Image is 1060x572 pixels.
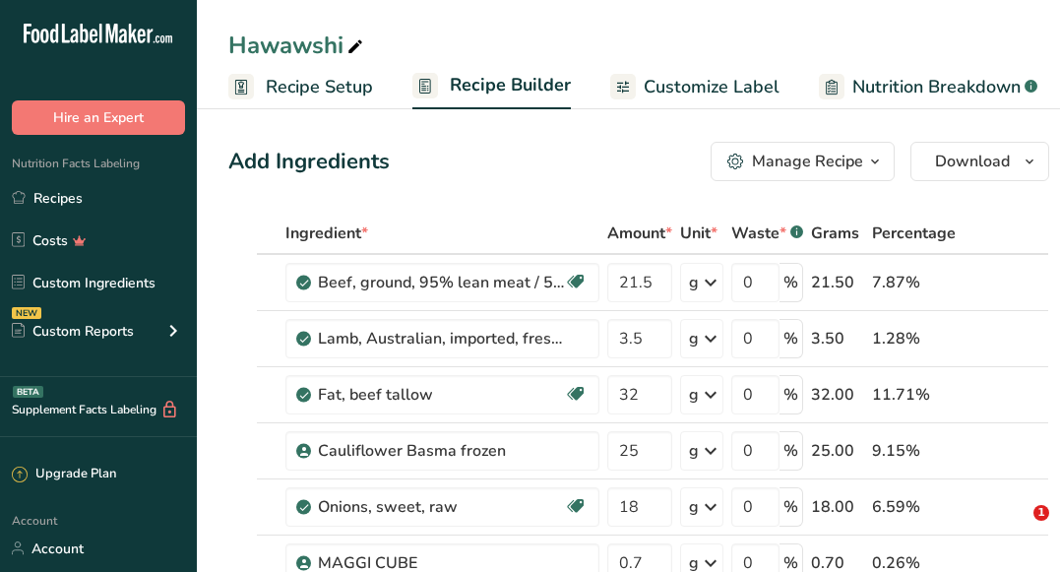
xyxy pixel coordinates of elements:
[819,65,1037,109] a: Nutrition Breakdown
[412,63,571,110] a: Recipe Builder
[689,439,699,463] div: g
[318,327,564,350] div: Lamb, Australian, imported, fresh, separable fat, cooked
[752,150,863,173] div: Manage Recipe
[266,74,373,100] span: Recipe Setup
[711,142,895,181] button: Manage Recipe
[872,439,956,463] div: 9.15%
[228,146,390,178] div: Add Ingredients
[610,65,779,109] a: Customize Label
[318,439,564,463] div: Cauliflower Basma frozen
[228,65,373,109] a: Recipe Setup
[12,100,185,135] button: Hire an Expert
[689,495,699,519] div: g
[872,383,956,407] div: 11.71%
[910,142,1049,181] button: Download
[993,505,1040,552] iframe: Intercom live chat
[731,222,803,245] div: Waste
[12,321,134,342] div: Custom Reports
[872,327,956,350] div: 1.28%
[689,383,699,407] div: g
[811,222,859,245] span: Grams
[689,271,699,294] div: g
[285,222,368,245] span: Ingredient
[811,439,864,463] div: 25.00
[852,74,1021,100] span: Nutrition Breakdown
[872,495,956,519] div: 6.59%
[811,383,864,407] div: 32.00
[935,150,1010,173] span: Download
[318,495,564,519] div: Onions, sweet, raw
[450,72,571,98] span: Recipe Builder
[607,222,672,245] span: Amount
[644,74,779,100] span: Customize Label
[12,307,41,319] div: NEW
[1033,505,1049,521] span: 1
[12,465,116,484] div: Upgrade Plan
[811,271,864,294] div: 21.50
[228,28,367,63] div: Hawawshi
[318,383,564,407] div: Fat, beef tallow
[13,386,43,398] div: BETA
[872,271,956,294] div: 7.87%
[680,222,717,245] span: Unit
[689,327,699,350] div: g
[811,327,864,350] div: 3.50
[872,222,956,245] span: Percentage
[811,495,864,519] div: 18.00
[318,271,564,294] div: Beef, ground, 95% lean meat / 5% fat, [PERSON_NAME], cooked, pan-broiled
